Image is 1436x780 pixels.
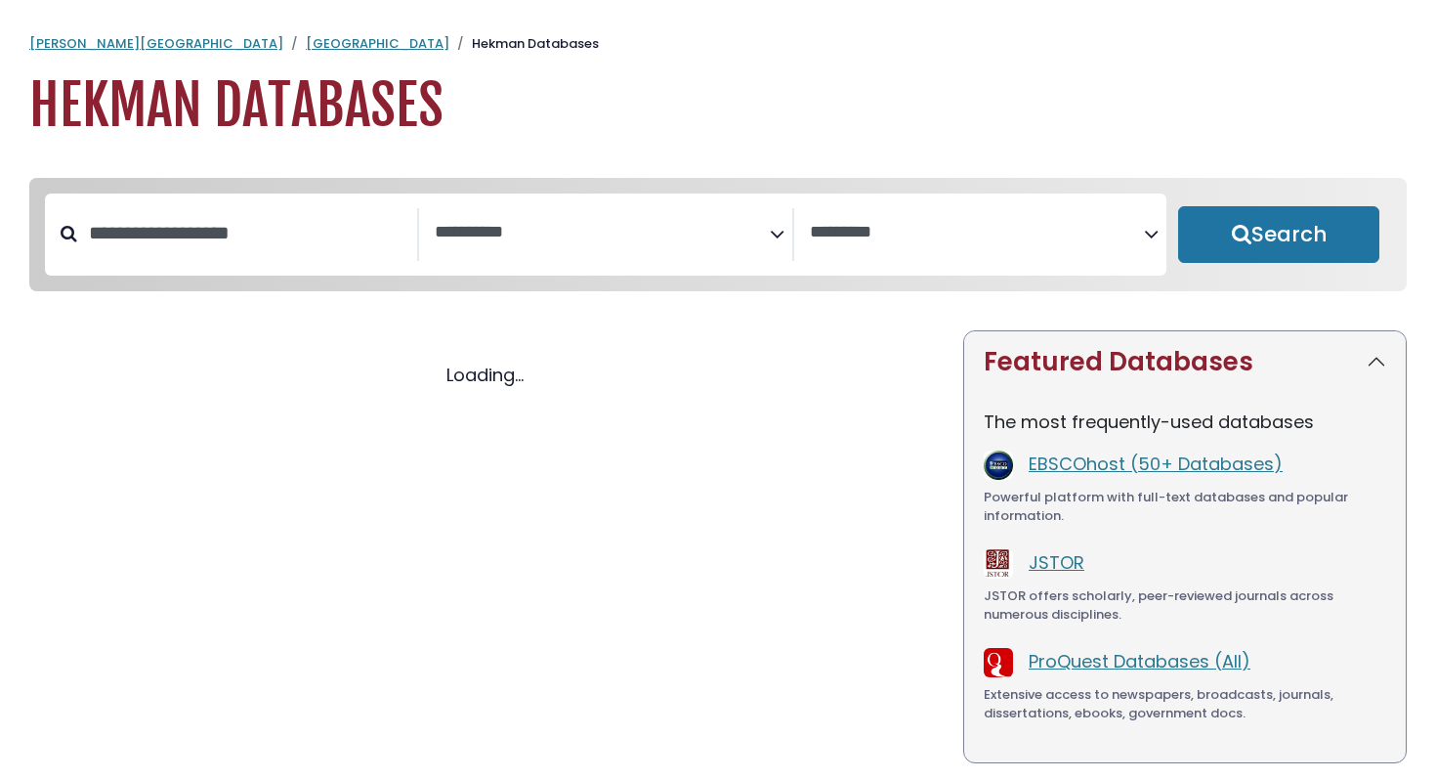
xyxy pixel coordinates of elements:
p: The most frequently-used databases [984,409,1386,435]
a: JSTOR [1029,550,1084,575]
textarea: Search [435,223,769,243]
a: [GEOGRAPHIC_DATA] [306,34,449,53]
nav: breadcrumb [29,34,1407,54]
li: Hekman Databases [449,34,599,54]
div: Loading... [29,362,940,388]
h1: Hekman Databases [29,73,1407,139]
div: Powerful platform with full-text databases and popular information. [984,488,1386,526]
a: [PERSON_NAME][GEOGRAPHIC_DATA] [29,34,283,53]
button: Submit for Search Results [1178,206,1379,263]
div: Extensive access to newspapers, broadcasts, journals, dissertations, ebooks, government docs. [984,685,1386,723]
a: ProQuest Databases (All) [1029,649,1250,673]
a: EBSCOhost (50+ Databases) [1029,452,1283,476]
button: Featured Databases [964,331,1406,393]
textarea: Search [810,223,1144,243]
input: Search database by title or keyword [77,217,417,249]
div: JSTOR offers scholarly, peer-reviewed journals across numerous disciplines. [984,586,1386,625]
nav: Search filters [29,178,1407,291]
